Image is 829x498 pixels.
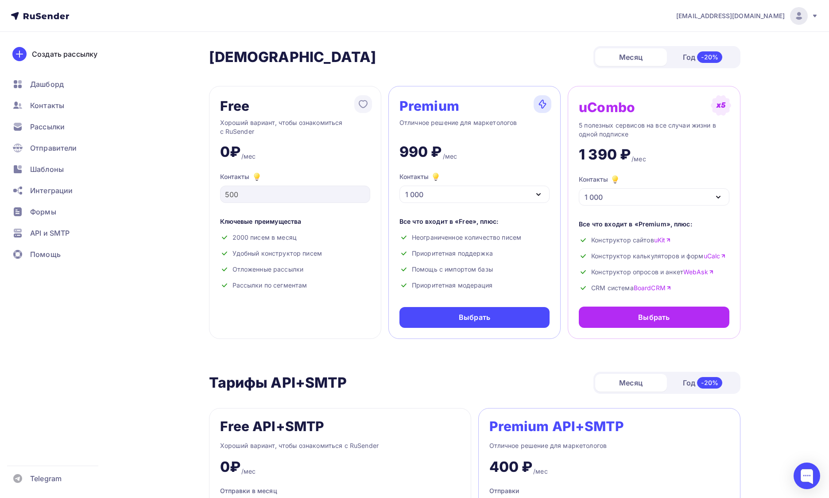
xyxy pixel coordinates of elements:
[631,155,646,163] div: /мес
[579,121,729,139] div: 5 полезных сервисов на все случаи жизни в одной подписке
[489,458,533,476] div: 400 ₽
[579,100,635,114] div: uCombo
[241,152,256,161] div: /мес
[676,12,785,20] span: [EMAIL_ADDRESS][DOMAIN_NAME]
[595,48,667,66] div: Месяц
[30,473,62,484] span: Telegram
[585,192,603,202] div: 1 000
[638,312,670,323] div: Выбрать
[579,174,620,185] div: Контакты
[591,268,714,276] span: Конструктор опросов и анкет
[220,118,370,136] div: Хороший вариант, чтобы ознакомиться с RuSender
[30,121,65,132] span: Рассылки
[405,189,423,200] div: 1 000
[634,284,671,292] a: BoardCRM
[399,281,550,290] div: Приоритетная модерация
[579,146,631,163] div: 1 390 ₽
[220,217,370,226] div: Ключевые преимущества
[209,374,347,392] h2: Тарифы API+SMTP
[533,467,548,476] div: /мес
[399,233,550,242] div: Неограниченное количество писем
[30,228,70,238] span: API и SMTP
[220,458,240,476] div: 0₽
[595,374,667,392] div: Месяц
[399,217,550,226] div: Все что входит в «Free», плюс:
[399,265,550,274] div: Помощь с импортом базы
[30,206,56,217] span: Формы
[30,185,73,196] span: Интеграции
[654,236,671,245] a: uKit
[591,284,671,292] span: CRM система
[443,152,457,161] div: /мес
[7,203,112,221] a: Формы
[399,99,459,113] div: Premium
[667,48,739,66] div: Год
[7,97,112,114] a: Контакты
[220,440,460,451] div: Хороший вариант, чтобы ознакомиться с RuSender
[459,312,490,323] div: Выбрать
[30,249,61,260] span: Помощь
[30,143,77,153] span: Отправители
[399,171,550,203] button: Контакты 1 000
[704,252,726,261] a: uCalc
[591,252,726,261] span: Конструктор калькуляторов и форм
[489,419,624,433] div: Premium API+SMTP
[399,249,550,258] div: Приоритетная поддержка
[7,160,112,178] a: Шаблоны
[399,118,550,136] div: Отличное решение для маркетологов
[683,268,714,276] a: WebAsk
[30,164,64,175] span: Шаблоны
[30,79,64,89] span: Дашборд
[30,100,64,111] span: Контакты
[220,99,250,113] div: Free
[220,265,370,274] div: Отложенные рассылки
[399,171,441,182] div: Контакты
[591,236,671,245] span: Конструктор сайтов
[32,49,97,59] div: Создать рассылку
[579,174,729,206] button: Контакты 1 000
[209,48,376,66] h2: [DEMOGRAPHIC_DATA]
[7,118,112,136] a: Рассылки
[220,249,370,258] div: Удобный конструктор писем
[220,419,325,433] div: Free API+SMTP
[241,467,256,476] div: /мес
[697,51,722,63] div: -20%
[220,233,370,242] div: 2000 писем в месяц
[220,281,370,290] div: Рассылки по сегментам
[676,7,818,25] a: [EMAIL_ADDRESS][DOMAIN_NAME]
[697,377,722,389] div: -20%
[667,373,739,392] div: Год
[220,143,240,161] div: 0₽
[489,440,729,451] div: Отличное решение для маркетологов
[7,139,112,157] a: Отправители
[399,143,442,161] div: 990 ₽
[7,75,112,93] a: Дашборд
[579,220,729,229] div: Все что входит в «Premium», плюс:
[220,486,460,495] div: Отправки в месяц
[489,486,519,495] div: Отправки
[220,171,370,182] div: Контакты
